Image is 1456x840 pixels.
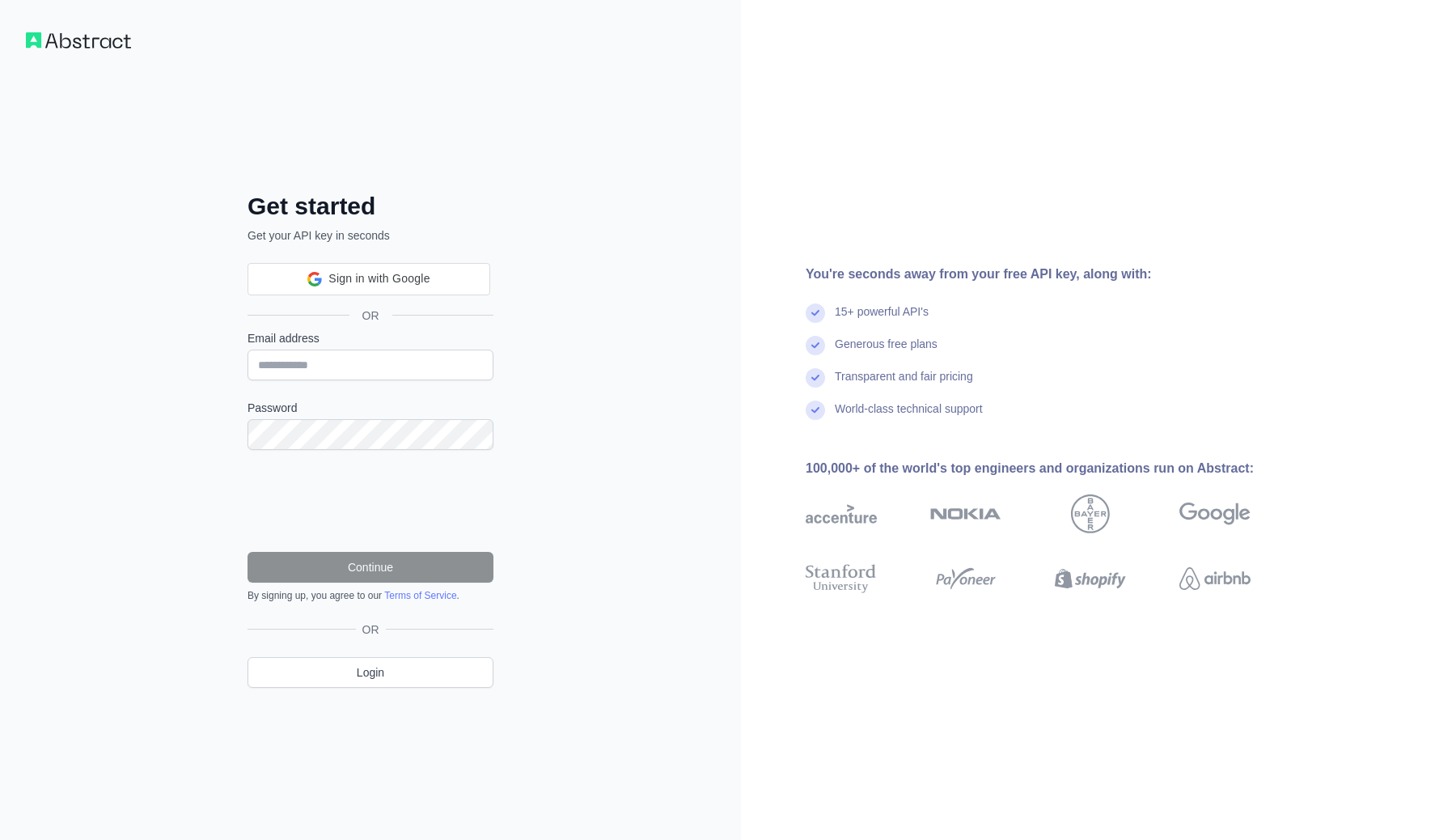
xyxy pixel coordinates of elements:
img: check mark [806,368,825,388]
div: World-class technical support [835,401,983,433]
img: Workflow [26,32,131,49]
label: Email address [248,330,493,346]
span: OR [349,308,392,324]
div: You're seconds away from your free API key, along with: [806,265,1302,284]
div: Transparent and fair pricing [835,368,973,401]
div: By signing up, you agree to our . [248,589,493,602]
img: nokia [930,494,1001,533]
img: bayer [1071,494,1110,533]
img: accenture [806,494,877,533]
h2: Get started [248,192,493,221]
p: Get your API key in seconds [248,227,493,244]
img: check mark [806,336,825,355]
img: airbnb [1179,561,1251,596]
div: Generous free plans [835,336,938,368]
a: Terms of Service [384,590,456,601]
span: OR [356,622,386,638]
iframe: reCAPTCHA [248,469,493,532]
div: 100,000+ of the world's top engineers and organizations run on Abstract: [806,459,1302,478]
img: payoneer [930,561,1001,596]
label: Password [248,400,493,416]
img: stanford university [806,561,877,596]
div: 15+ powerful API's [835,303,929,336]
a: Login [248,657,493,688]
img: google [1179,494,1251,533]
img: check mark [806,401,825,420]
img: check mark [806,303,825,323]
button: Continue [248,552,493,583]
div: Sign in with Google [248,263,490,295]
span: Sign in with Google [328,270,430,287]
img: shopify [1055,561,1126,596]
